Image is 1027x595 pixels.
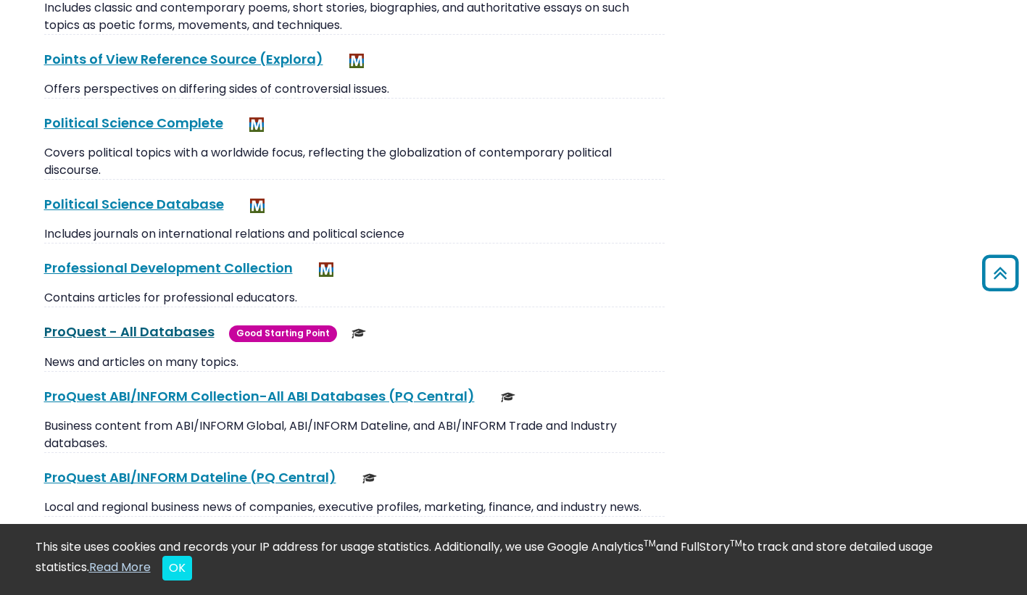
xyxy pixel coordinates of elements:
p: Covers political topics with a worldwide focus, reflecting the globalization of contemporary poli... [44,144,665,179]
img: MeL (Michigan electronic Library) [249,117,264,132]
img: MeL (Michigan electronic Library) [349,54,364,68]
a: Political Science Complete [44,114,223,132]
p: Contains articles for professional educators. [44,289,665,307]
a: Points of View Reference Source (Explora) [44,50,323,68]
a: ProQuest - All Databases [44,323,215,341]
img: Scholarly or Peer Reviewed [352,326,366,341]
p: Local and regional business news of companies, executive profiles, marketing, finance, and indust... [44,499,665,516]
sup: TM [730,537,742,549]
a: ProQuest ABI/INFORM Collection-All ABI Databases (PQ Central) [44,387,475,405]
img: MeL (Michigan electronic Library) [250,199,265,213]
div: This site uses cookies and records your IP address for usage statistics. Additionally, we use Goo... [36,538,992,581]
p: News and articles on many topics. [44,354,665,371]
a: Professional Development Collection [44,259,293,277]
p: Includes journals on international relations and political science [44,225,665,243]
a: Read More [89,559,151,575]
a: Back to Top [977,261,1023,285]
p: Business content from ABI/INFORM Global, ABI/INFORM Dateline, and ABI/INFORM Trade and Industry d... [44,417,665,452]
a: Political Science Database [44,195,224,213]
span: Good Starting Point [229,325,337,342]
p: Offers perspectives on differing sides of controversial issues. [44,80,665,98]
button: Close [162,556,192,581]
a: ProQuest ABI/INFORM Dateline (PQ Central) [44,468,336,486]
img: Scholarly or Peer Reviewed [501,390,515,404]
sup: TM [644,537,656,549]
img: Scholarly or Peer Reviewed [362,471,377,486]
img: MeL (Michigan electronic Library) [319,262,333,277]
